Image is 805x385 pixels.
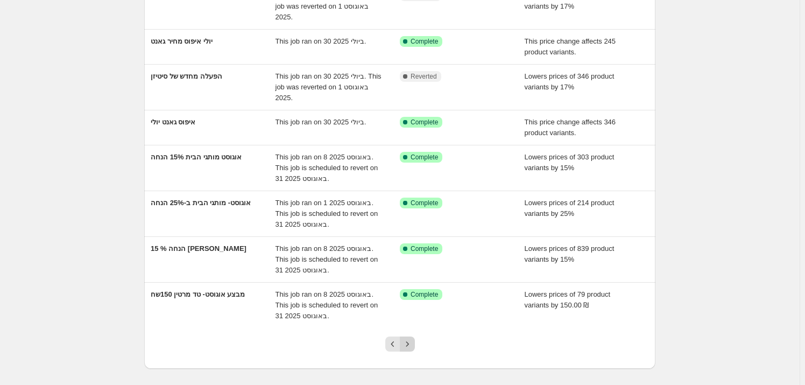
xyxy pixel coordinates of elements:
span: Lowers prices of 839 product variants by 15% [525,244,615,263]
span: יולי איפוס מחיר גאנט [151,37,213,45]
span: איפוס גאנט יולי [151,118,195,126]
span: This job ran on 30 ביולי 2025. This job was reverted on 1 באוגוסט 2025. [276,72,382,102]
span: Complete [411,244,438,253]
span: Lowers prices of 346 product variants by 17% [525,72,615,91]
span: This job ran on 1 באוגוסט 2025. This job is scheduled to revert on 31 באוגוסט 2025. [276,199,378,228]
span: Complete [411,199,438,207]
button: Next [400,337,415,352]
span: This price change affects 245 product variants. [525,37,616,56]
span: אוגוסט מותגי הבית 15% הנחה [151,153,242,161]
span: This price change affects 346 product variants. [525,118,616,137]
span: הפעלה מחדש של סיטיזן [151,72,222,80]
span: Lowers prices of 214 product variants by 25% [525,199,615,218]
span: This job ran on 8 באוגוסט 2025. This job is scheduled to revert on 31 באוגוסט 2025. [276,290,378,320]
span: Complete [411,118,438,127]
span: אוגוסט- מותגי הבית ב-25% הנחה [151,199,251,207]
span: Complete [411,37,438,46]
span: This job ran on 8 באוגוסט 2025. This job is scheduled to revert on 31 באוגוסט 2025. [276,153,378,183]
span: Complete [411,153,438,162]
nav: Pagination [385,337,415,352]
span: This job ran on 8 באוגוסט 2025. This job is scheduled to revert on 31 באוגוסט 2025. [276,244,378,274]
span: This job ran on 30 ביולי 2025. [276,37,366,45]
span: Lowers prices of 79 product variants by 150.00 ₪ [525,290,611,309]
span: Reverted [411,72,437,81]
span: This job ran on 30 ביולי 2025. [276,118,366,126]
span: 15 % הנחה [PERSON_NAME] [151,244,246,253]
span: מבצע אוגוסט- טד מרטין 150שח [151,290,245,298]
button: Previous [385,337,400,352]
span: Lowers prices of 303 product variants by 15% [525,153,615,172]
span: Complete [411,290,438,299]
